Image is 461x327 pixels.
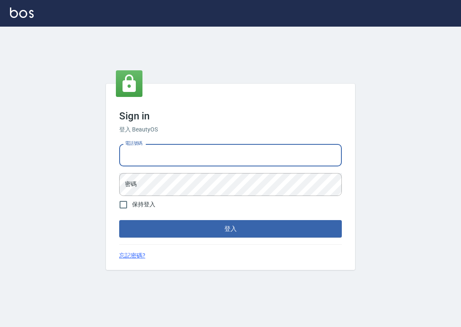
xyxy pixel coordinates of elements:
[119,251,145,260] a: 忘記密碼?
[125,140,142,146] label: 電話號碼
[119,220,342,238] button: 登入
[132,200,155,209] span: 保持登入
[119,125,342,134] h6: 登入 BeautyOS
[119,110,342,122] h3: Sign in
[10,7,34,18] img: Logo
